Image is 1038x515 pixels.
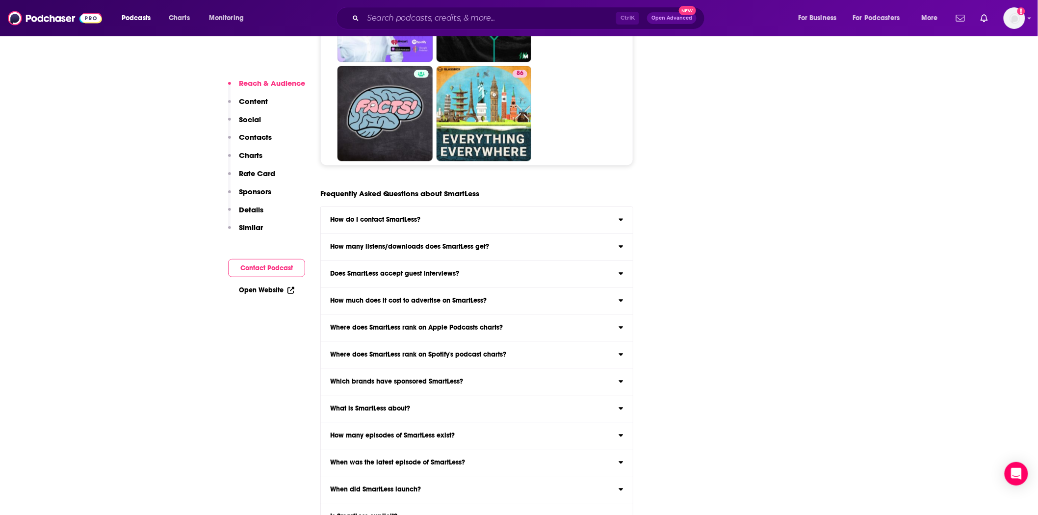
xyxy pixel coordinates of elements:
[345,7,714,29] div: Search podcasts, credits, & more...
[239,205,263,214] p: Details
[679,6,697,15] span: New
[1004,7,1025,29] button: Show profile menu
[239,132,272,142] p: Contacts
[202,10,257,26] button: open menu
[228,151,262,169] button: Charts
[239,286,294,294] a: Open Website
[363,10,616,26] input: Search podcasts, credits, & more...
[952,10,969,26] a: Show notifications dropdown
[239,169,275,178] p: Rate Card
[8,9,102,27] img: Podchaser - Follow, Share and Rate Podcasts
[914,10,950,26] button: open menu
[513,70,527,78] a: 86
[228,97,268,115] button: Content
[330,406,410,412] h3: What is SmartLess about?
[853,11,900,25] span: For Podcasters
[1004,7,1025,29] span: Logged in as WE_Broadcast
[330,298,487,305] h3: How much does it cost to advertise on SmartLess?
[239,97,268,106] p: Content
[228,132,272,151] button: Contacts
[791,10,849,26] button: open menu
[330,244,489,251] h3: How many listens/downloads does SmartLess get?
[616,12,639,25] span: Ctrl K
[798,11,837,25] span: For Business
[1004,7,1025,29] img: User Profile
[330,379,463,386] h3: Which brands have sponsored SmartLess?
[1005,462,1028,486] div: Open Intercom Messenger
[330,433,455,439] h3: How many episodes of SmartLess exist?
[239,78,305,88] p: Reach & Audience
[239,187,271,196] p: Sponsors
[228,223,263,241] button: Similar
[330,271,459,278] h3: Does SmartLess accept guest interviews?
[122,11,151,25] span: Podcasts
[209,11,244,25] span: Monitoring
[115,10,163,26] button: open menu
[647,12,697,24] button: Open AdvancedNew
[228,115,261,133] button: Social
[517,69,523,79] span: 86
[228,169,275,187] button: Rate Card
[239,115,261,124] p: Social
[228,205,263,223] button: Details
[330,460,465,466] h3: When was the latest episode of SmartLess?
[228,78,305,97] button: Reach & Audience
[239,151,262,160] p: Charts
[651,16,692,21] span: Open Advanced
[977,10,992,26] a: Show notifications dropdown
[330,325,503,332] h3: Where does SmartLess rank on Apple Podcasts charts?
[330,352,506,359] h3: Where does SmartLess rank on Spotify's podcast charts?
[228,259,305,277] button: Contact Podcast
[330,217,420,224] h3: How do I contact SmartLess?
[162,10,196,26] a: Charts
[239,223,263,232] p: Similar
[437,66,532,161] a: 86
[320,189,479,199] h3: Frequently Asked Questions about SmartLess
[330,487,421,493] h3: When did SmartLess launch?
[847,10,914,26] button: open menu
[1017,7,1025,15] svg: Add a profile image
[169,11,190,25] span: Charts
[228,187,271,205] button: Sponsors
[921,11,938,25] span: More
